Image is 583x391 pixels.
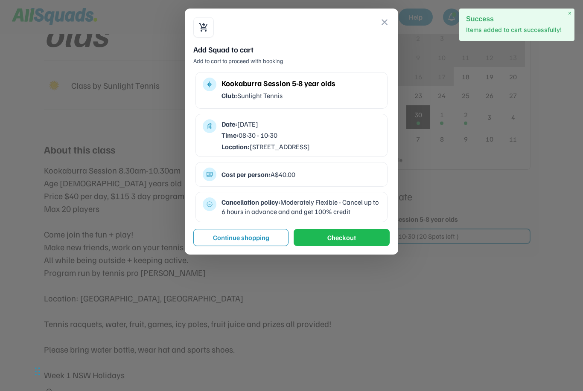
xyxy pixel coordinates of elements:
[222,130,380,140] div: 08:30 - 10:30
[379,17,390,27] button: close
[222,131,239,139] strong: Time:
[193,229,289,246] button: Continue shopping
[198,22,209,32] button: shopping_cart_checkout
[222,170,380,179] div: A$40.00
[222,91,380,100] div: Sunlight Tennis
[206,81,213,88] button: multitrack_audio
[222,120,237,128] strong: Date:
[294,229,390,246] button: Checkout
[222,119,380,129] div: [DATE]
[568,10,571,17] span: ×
[466,26,568,34] p: Items added to cart successfully!
[222,91,237,100] strong: Club:
[222,170,271,179] strong: Cost per person:
[222,198,280,206] strong: Cancellation policy:
[193,57,390,65] div: Add to cart to proceed with booking
[222,197,380,217] div: Moderately Flexible - Cancel up to 6 hours in advance and and get 100% credit
[222,142,250,151] strong: Location:
[222,142,380,151] div: [STREET_ADDRESS]
[193,44,390,55] div: Add Squad to cart
[466,15,568,23] h2: Success
[222,78,380,89] div: Kookaburra Session 5-8 year olds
